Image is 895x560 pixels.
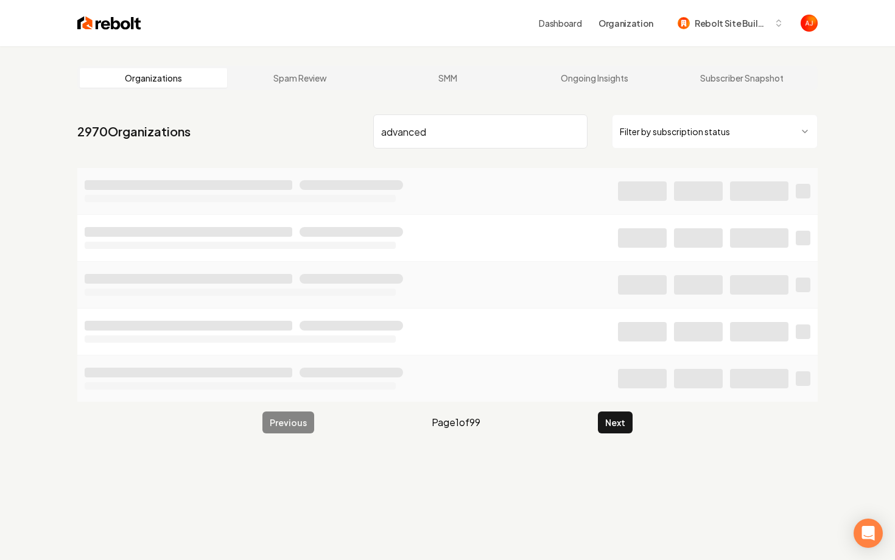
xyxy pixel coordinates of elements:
[801,15,818,32] button: Open user button
[432,415,480,430] span: Page 1 of 99
[801,15,818,32] img: Austin Jellison
[374,68,521,88] a: SMM
[668,68,815,88] a: Subscriber Snapshot
[539,17,581,29] a: Dashboard
[227,68,374,88] a: Spam Review
[80,68,227,88] a: Organizations
[521,68,669,88] a: Ongoing Insights
[678,17,690,29] img: Rebolt Site Builder
[854,519,883,548] div: Open Intercom Messenger
[77,123,191,140] a: 2970Organizations
[598,411,633,433] button: Next
[373,114,588,149] input: Search by name or ID
[695,17,769,30] span: Rebolt Site Builder
[77,15,141,32] img: Rebolt Logo
[591,12,661,34] button: Organization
